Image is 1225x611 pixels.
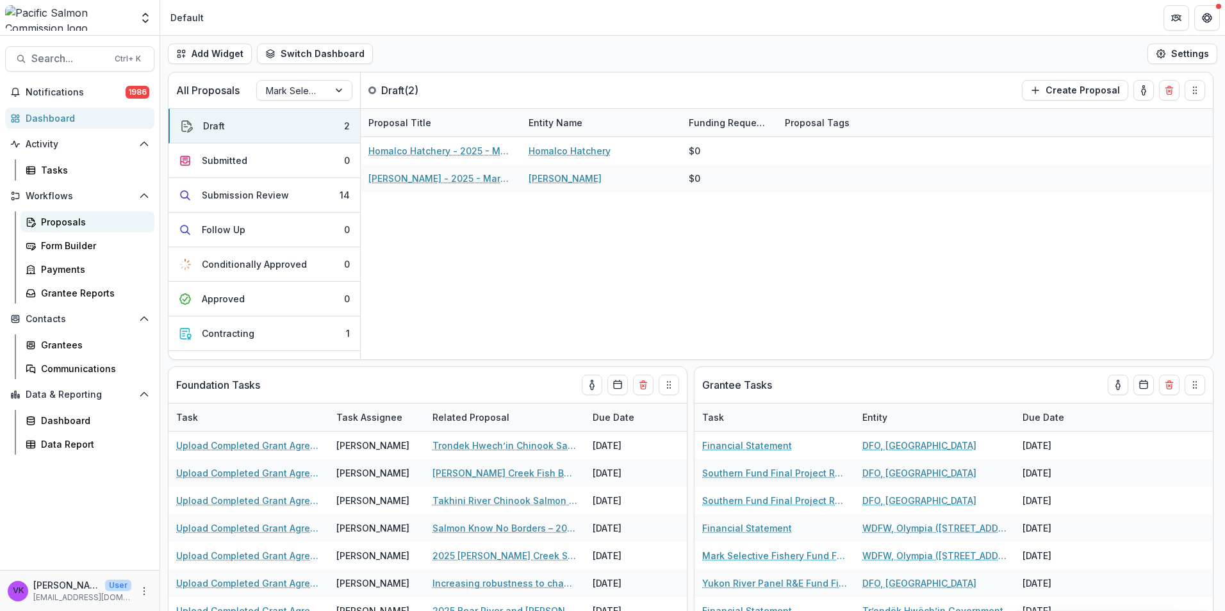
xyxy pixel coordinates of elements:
[681,109,777,136] div: Funding Requested
[21,358,154,379] a: Communications
[585,569,681,597] div: [DATE]
[361,109,521,136] div: Proposal Title
[169,316,360,351] button: Contracting1
[432,549,577,562] a: 2025 [PERSON_NAME] Creek Salmon and Habitat Monitoring Project
[21,211,154,232] a: Proposals
[26,314,134,325] span: Contacts
[695,411,732,424] div: Task
[862,549,1007,562] a: WDFW, Olympia ([STREET_ADDRESS][US_STATE]
[202,327,254,340] div: Contracting
[21,259,154,280] a: Payments
[336,576,409,590] div: [PERSON_NAME]
[176,377,260,393] p: Foundation Tasks
[41,338,144,352] div: Grantees
[41,215,144,229] div: Proposals
[336,439,409,452] div: [PERSON_NAME]
[659,375,679,395] button: Drag
[41,239,144,252] div: Form Builder
[862,466,976,480] a: DFO, [GEOGRAPHIC_DATA]
[26,111,144,125] div: Dashboard
[21,410,154,431] a: Dashboard
[862,576,976,590] a: DFO, [GEOGRAPHIC_DATA]
[521,109,681,136] div: Entity Name
[41,437,144,451] div: Data Report
[346,327,350,340] div: 1
[21,434,154,455] a: Data Report
[112,52,144,66] div: Ctrl + K
[21,282,154,304] a: Grantee Reports
[169,213,360,247] button: Follow Up0
[777,109,937,136] div: Proposal Tags
[1147,44,1217,64] button: Settings
[336,521,409,535] div: [PERSON_NAME]
[344,257,350,271] div: 0
[257,44,373,64] button: Switch Dashboard
[5,5,131,31] img: Pacific Salmon Commission logo
[202,188,289,202] div: Submission Review
[702,576,847,590] a: Yukon River Panel R&E Fund Final Project Report
[1015,542,1111,569] div: [DATE]
[681,116,777,129] div: Funding Requested
[432,521,577,535] a: Salmon Know No Borders – 2025 Yukon River Exchange Outreach (YRDFA portion)
[170,11,204,24] div: Default
[1015,432,1111,459] div: [DATE]
[344,292,350,305] div: 0
[169,411,206,424] div: Task
[13,587,24,595] div: Victor Keong
[702,521,792,535] a: Financial Statement
[33,578,100,592] p: [PERSON_NAME]
[695,403,855,431] div: Task
[1194,5,1220,31] button: Get Help
[1022,80,1128,101] button: Create Proposal
[176,466,321,480] a: Upload Completed Grant Agreements
[1159,80,1180,101] button: Delete card
[425,411,517,424] div: Related Proposal
[1133,80,1154,101] button: toggle-assigned-to-me
[105,580,131,591] p: User
[21,334,154,355] a: Grantees
[41,163,144,177] div: Tasks
[176,549,321,562] a: Upload Completed Grant Agreements
[1015,514,1111,542] div: [DATE]
[5,309,154,329] button: Open Contacts
[582,375,602,395] button: toggle-assigned-to-me
[31,53,107,65] span: Search...
[633,375,654,395] button: Delete card
[585,487,681,514] div: [DATE]
[41,362,144,375] div: Communications
[5,384,154,405] button: Open Data & Reporting
[202,154,247,167] div: Submitted
[1133,375,1154,395] button: Calendar
[26,139,134,150] span: Activity
[1015,403,1111,431] div: Due Date
[176,576,321,590] a: Upload Completed Grant Agreements
[1159,375,1180,395] button: Delete card
[340,188,350,202] div: 14
[136,5,154,31] button: Open entity switcher
[169,282,360,316] button: Approved0
[344,154,350,167] div: 0
[432,439,577,452] a: Trondek Hwech’in Chinook Salmon Monitoring and Restoration Investigations (Formally Klondike Rive...
[585,542,681,569] div: [DATE]
[585,403,681,431] div: Due Date
[344,119,350,133] div: 2
[329,411,410,424] div: Task Assignee
[176,439,321,452] a: Upload Completed Grant Agreements
[26,87,126,98] span: Notifications
[336,494,409,507] div: [PERSON_NAME]
[41,414,144,427] div: Dashboard
[381,83,477,98] p: Draft ( 2 )
[361,116,439,129] div: Proposal Title
[855,403,1015,431] div: Entity
[529,172,602,185] a: [PERSON_NAME]
[5,46,154,72] button: Search...
[165,8,209,27] nav: breadcrumb
[702,494,847,507] a: Southern Fund Final Project Report
[1015,569,1111,597] div: [DATE]
[136,583,152,599] button: More
[702,439,792,452] a: Financial Statement
[607,375,628,395] button: Calendar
